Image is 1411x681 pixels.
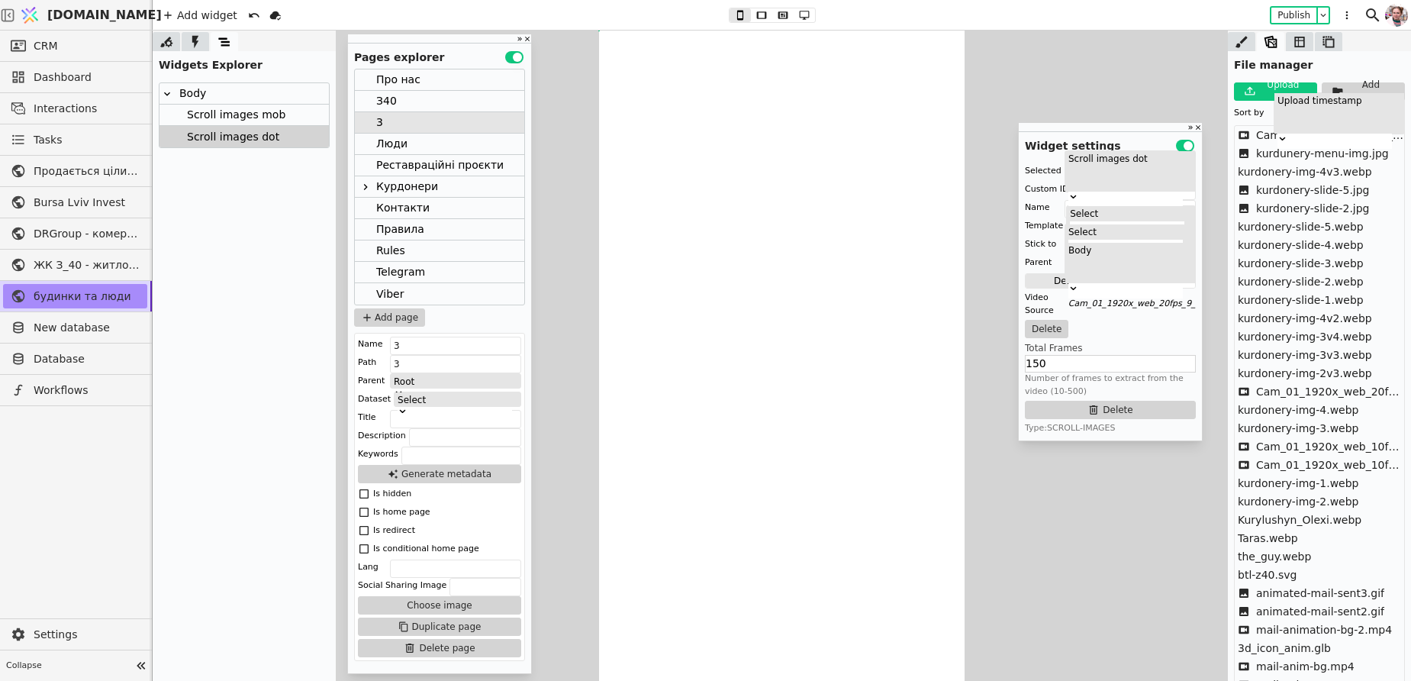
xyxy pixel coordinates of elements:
[355,198,524,219] div: Контакти
[1025,200,1049,215] div: Name
[1238,641,1331,657] span: 3d_icon_anim.glb
[358,355,376,370] div: Path
[358,373,385,389] div: Parent
[376,112,383,133] div: 3
[3,378,147,402] a: Workflows
[15,1,153,30] a: [DOMAIN_NAME]
[358,428,406,444] div: Description
[355,134,524,155] div: Люди
[1070,206,1192,221] div: Select
[1238,274,1364,290] span: kurdonery-slide-2.webp
[1025,292,1065,317] div: Video Source
[1238,421,1359,437] span: kurdonery-img-3.webp
[3,65,147,89] a: Dashboard
[3,622,147,647] a: Settings
[182,126,279,147] div: Scroll images dot
[34,38,58,54] span: CRM
[34,257,140,273] span: ЖК З_40 - житлова та комерційна нерухомість класу Преміум
[1025,255,1052,270] div: Parent
[34,163,140,179] span: Продається цілий будинок [PERSON_NAME] нерухомість
[1025,237,1056,252] div: Stick to
[376,69,420,90] div: Про нас
[3,253,147,277] a: ЖК З_40 - житлова та комерційна нерухомість класу Преміум
[373,486,411,502] div: Is hidden
[3,190,147,215] a: Bursa Lviv Invest
[153,51,336,73] div: Widgets Explorer
[358,578,446,593] div: Social Sharing Image
[376,91,397,111] div: З40
[1238,292,1364,308] span: kurdonery-slide-1.webp
[1238,311,1372,327] span: kurdonery-img-4v2.webp
[355,176,524,198] div: Курдонери
[1238,531,1298,547] span: Taras.webp
[3,127,147,152] a: Tasks
[1068,151,1192,192] div: Scroll images dot
[355,262,524,283] div: Telegram
[3,315,147,340] a: New database
[373,505,430,520] div: Is home page
[1025,341,1196,355] label: Total Frames
[3,284,147,308] a: будинки та люди
[599,31,965,681] iframe: To enrich screen reader interactions, please activate Accessibility in Grammarly extension settings
[1256,182,1370,198] span: kurdonery-slide-5.jpg
[373,541,479,557] div: Is conditional home page
[1238,329,1372,345] span: kurdonery-img-3v4.webp
[1259,78,1310,105] div: Upload file
[34,226,140,242] span: DRGroup - комерційна нерухоомість
[1256,659,1355,675] span: mail-anim-bg.mp4
[6,660,130,673] span: Collapse
[1025,218,1063,234] div: Template
[376,198,430,218] div: Контакти
[1025,320,1068,338] button: Delete
[355,219,524,240] div: Правила
[355,155,524,176] div: Реставраційні проєкти
[358,447,398,462] div: Keywords
[175,83,206,104] div: Body
[358,337,382,352] div: Name
[355,112,524,134] div: 3
[1256,622,1392,638] span: mail-animation-bg-2.mp4
[373,523,415,538] div: Is redirect
[159,6,242,24] div: Add widget
[1068,298,1196,311] div: Cam_01_1920x_web_20fps_9_9mb.webm
[376,155,504,176] div: Реставраційні проєкти
[376,240,405,261] div: Rules
[159,105,329,126] div: Scroll images mob
[1238,402,1359,418] span: kurdonery-img-4.webp
[1385,2,1408,29] img: 1611404642663-DSC_1169-po-%D1%81cropped.jpg
[34,101,140,117] span: Interactions
[355,91,524,112] div: З40
[1025,422,1196,434] div: Type: SCROLL-IMAGES
[1234,105,1264,121] div: Sort by
[1026,273,1116,289] button: Default
[159,83,329,105] div: Body
[34,320,140,336] span: New database
[1256,201,1370,217] span: kurdonery-slide-2.jpg
[1238,347,1372,363] span: kurdonery-img-3v3.webp
[376,176,438,197] div: Курдонери
[34,289,140,305] span: будинки та люди
[358,560,379,575] div: Lang
[1256,146,1389,162] span: kurdunery-menu-img.jpg
[1277,93,1401,134] div: Upload timestamp
[376,134,408,154] div: Люди
[1019,132,1202,154] div: Widget settings
[398,392,517,408] div: Select
[355,69,524,91] div: Про нас
[1238,256,1364,272] span: kurdonery-slide-3.webp
[1256,384,1404,400] span: Cam_01_1920x_web_20fps_9_9mb.webm
[376,262,425,282] div: Telegram
[1025,163,1061,179] div: Selected
[348,44,531,66] div: Pages explorer
[376,219,424,240] div: Правила
[1256,586,1384,602] span: animated-mail-sent3.gif
[1234,82,1317,101] button: Upload file
[34,69,140,86] span: Dashboard
[394,374,517,388] div: Root
[34,132,63,148] span: Tasks
[1256,457,1404,473] span: Cam_01_1920x_web_10fps.webm
[3,34,147,58] a: CRM
[1238,366,1372,382] span: kurdonery-img-2v3.webp
[34,195,140,211] span: Bursa Lviv Invest
[358,639,521,657] button: Delete page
